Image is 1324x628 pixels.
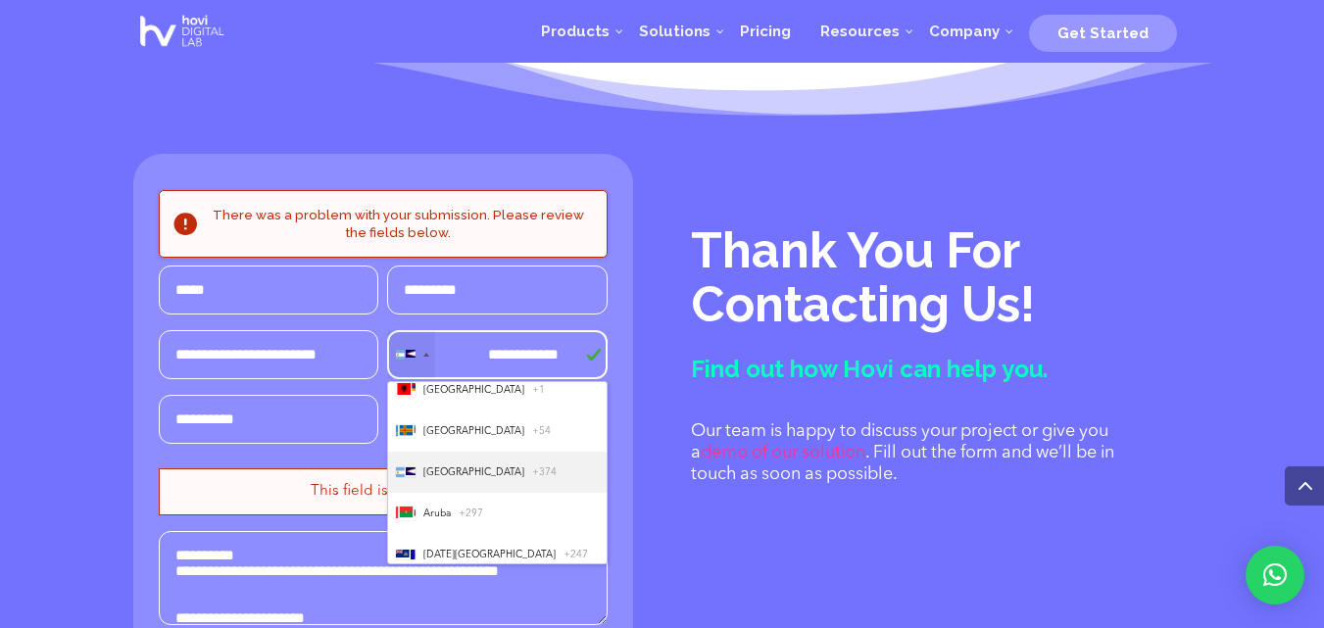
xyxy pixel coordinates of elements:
[423,418,524,444] span: [GEOGRAPHIC_DATA]
[639,23,711,40] span: Solutions
[691,421,1126,485] p: Our team is happy to discuss your project or give you a . Fill out the form and we’ll be in touch...
[725,2,806,61] a: Pricing
[459,501,483,526] span: +297
[526,2,624,61] a: Products
[564,542,588,567] span: +247
[423,501,451,526] span: Aruba
[691,223,1191,341] h2: Thank You For Contacting Us!
[929,23,1000,40] span: Company
[691,357,1191,392] h3: Find out how Hovi can help you.
[914,2,1014,61] a: Company
[423,459,524,485] span: [GEOGRAPHIC_DATA]
[806,2,914,61] a: Resources
[532,459,557,485] span: +374
[423,377,524,403] span: [GEOGRAPHIC_DATA]
[388,382,607,563] ul: List of countries
[1029,17,1177,46] a: Get Started
[532,418,551,444] span: +54
[1057,24,1149,42] span: Get Started
[388,331,435,378] div: Selected country
[624,2,725,61] a: Solutions
[701,444,865,461] a: demo of our solution
[423,542,556,567] span: [DATE][GEOGRAPHIC_DATA]
[820,23,900,40] span: Resources
[541,23,610,40] span: Products
[159,468,608,515] div: This field is required.
[532,377,545,403] span: +1
[740,23,791,40] span: Pricing
[207,207,591,241] h2: There was a problem with your submission. Please review the fields below.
